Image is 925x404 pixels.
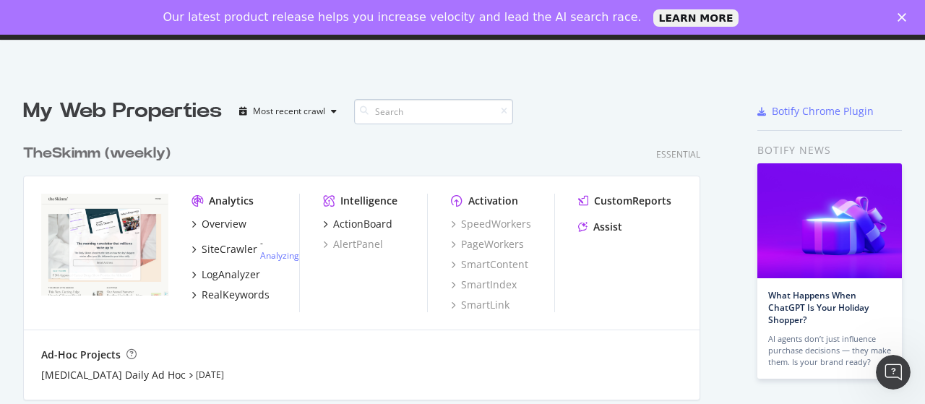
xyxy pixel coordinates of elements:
a: What Happens When ChatGPT Is Your Holiday Shopper? [768,289,869,326]
a: RealKeywords [192,288,270,302]
input: Search [354,99,513,124]
div: SiteCrawler [202,242,257,257]
div: - [260,237,299,262]
div: AI agents don’t just influence purchase decisions — they make them. Is your brand ready? [768,333,891,368]
a: Botify Chrome Plugin [757,104,874,119]
div: Overview [202,217,246,231]
div: Botify Chrome Plugin [772,104,874,119]
button: Most recent crawl [233,100,343,123]
div: Close [898,13,912,22]
a: LEARN MORE [653,9,739,27]
iframe: Intercom live chat [876,355,911,390]
div: CustomReports [594,194,671,208]
div: LogAnalyzer [202,267,260,282]
a: AlertPanel [323,237,383,252]
a: TheSkimm (weekly) [23,143,176,164]
a: Analyzing [260,249,299,262]
a: ActionBoard [323,217,392,231]
a: [DATE] [196,369,224,381]
a: SpeedWorkers [451,217,531,231]
a: SiteCrawler- Analyzing [192,237,299,262]
div: Botify news [757,142,902,158]
a: SmartLink [451,298,509,312]
img: What Happens When ChatGPT Is Your Holiday Shopper? [757,163,902,278]
div: Assist [593,220,622,234]
a: Overview [192,217,246,231]
img: diabetesdaily.com [41,194,168,296]
div: Ad-Hoc Projects [41,348,121,362]
a: CustomReports [578,194,671,208]
div: Analytics [209,194,254,208]
div: Intelligence [340,194,397,208]
div: ActionBoard [333,217,392,231]
div: Essential [656,148,700,160]
a: SmartIndex [451,278,517,292]
a: SmartContent [451,257,528,272]
a: Assist [578,220,622,234]
div: RealKeywords [202,288,270,302]
a: [MEDICAL_DATA] Daily Ad Hoc [41,368,186,382]
div: Our latest product release helps you increase velocity and lead the AI search race. [163,10,642,25]
div: My Web Properties [23,97,222,126]
a: PageWorkers [451,237,524,252]
div: TheSkimm (weekly) [23,143,171,164]
a: LogAnalyzer [192,267,260,282]
div: Activation [468,194,518,208]
div: Most recent crawl [253,107,325,116]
